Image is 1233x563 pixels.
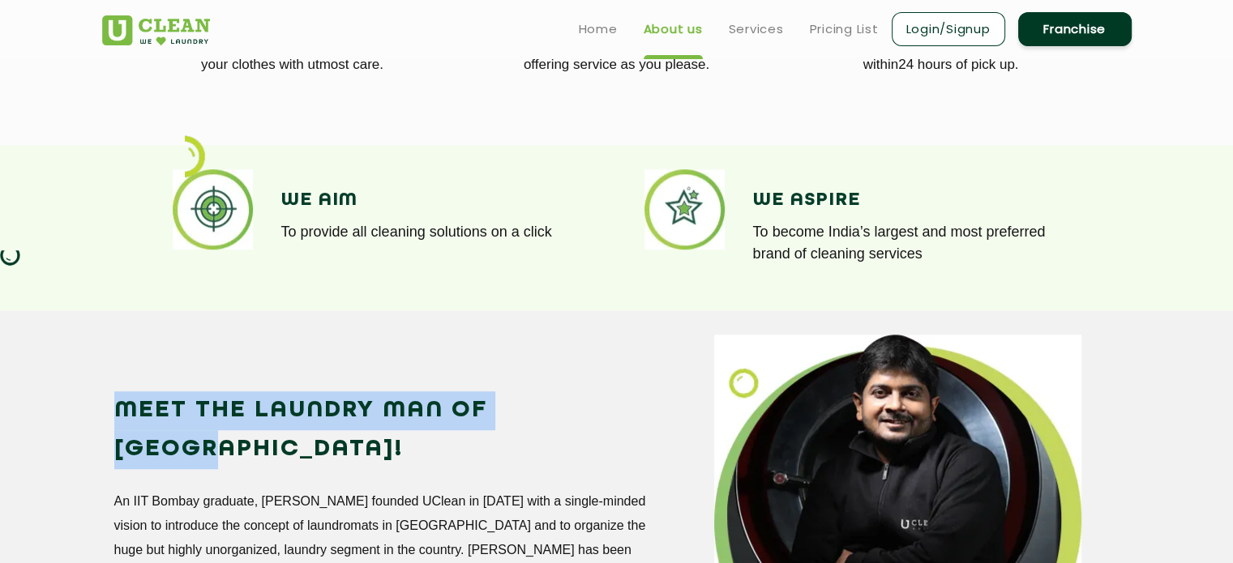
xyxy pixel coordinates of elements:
img: icon_2.png [185,135,205,177]
a: About us [644,19,703,39]
a: Services [729,19,784,39]
a: Pricing List [810,19,879,39]
p: To become India’s largest and most preferred brand of cleaning services [753,221,1064,265]
img: promise_icon_4_11zon.webp [173,169,253,250]
a: Home [579,19,618,39]
h4: We Aim [281,190,593,211]
img: UClean Laundry and Dry Cleaning [102,15,210,45]
h4: We Aspire [753,190,1064,211]
h2: Meet the Laundry Man of [GEOGRAPHIC_DATA]! [114,391,650,469]
a: Login/Signup [892,12,1005,46]
p: To provide all cleaning solutions on a click [281,221,593,243]
img: promise_icon_5_11zon.webp [644,169,725,250]
a: Franchise [1018,12,1132,46]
